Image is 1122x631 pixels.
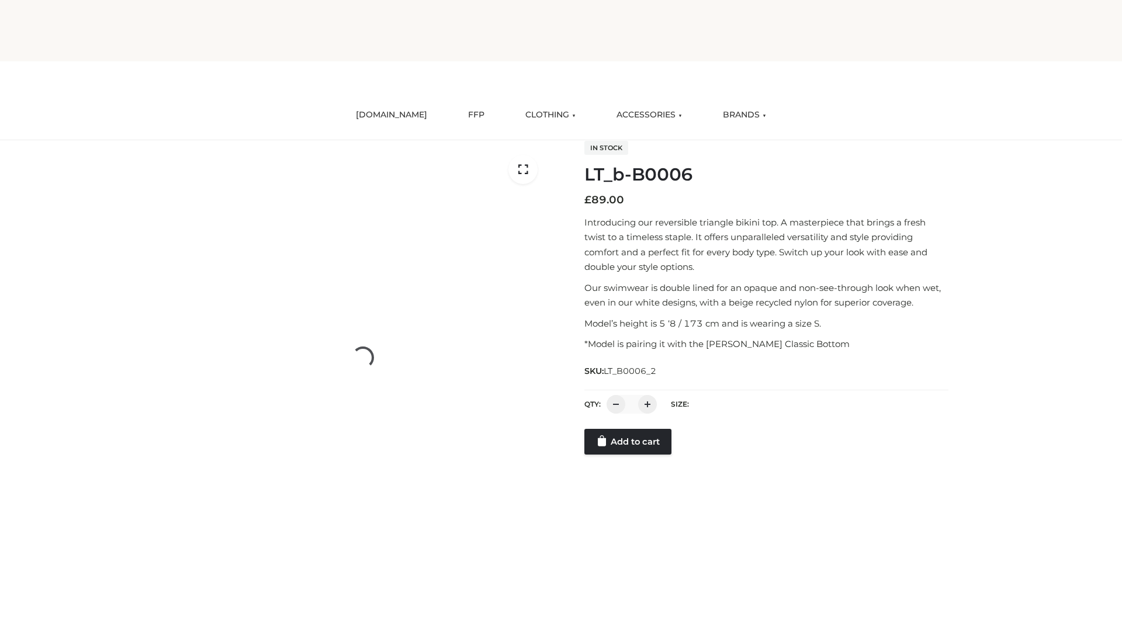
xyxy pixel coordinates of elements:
label: Size: [671,400,689,408]
p: Model’s height is 5 ‘8 / 173 cm and is wearing a size S. [584,316,948,331]
span: SKU: [584,364,657,378]
a: BRANDS [714,102,775,128]
p: Introducing our reversible triangle bikini top. A masterpiece that brings a fresh twist to a time... [584,215,948,275]
span: LT_B0006_2 [604,366,656,376]
bdi: 89.00 [584,193,624,206]
a: FFP [459,102,493,128]
a: ACCESSORIES [608,102,691,128]
a: [DOMAIN_NAME] [347,102,436,128]
a: Add to cart [584,429,671,455]
p: Our swimwear is double lined for an opaque and non-see-through look when wet, even in our white d... [584,280,948,310]
a: CLOTHING [517,102,584,128]
label: QTY: [584,400,601,408]
p: *Model is pairing it with the [PERSON_NAME] Classic Bottom [584,337,948,352]
span: In stock [584,141,628,155]
span: £ [584,193,591,206]
h1: LT_b-B0006 [584,164,948,185]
